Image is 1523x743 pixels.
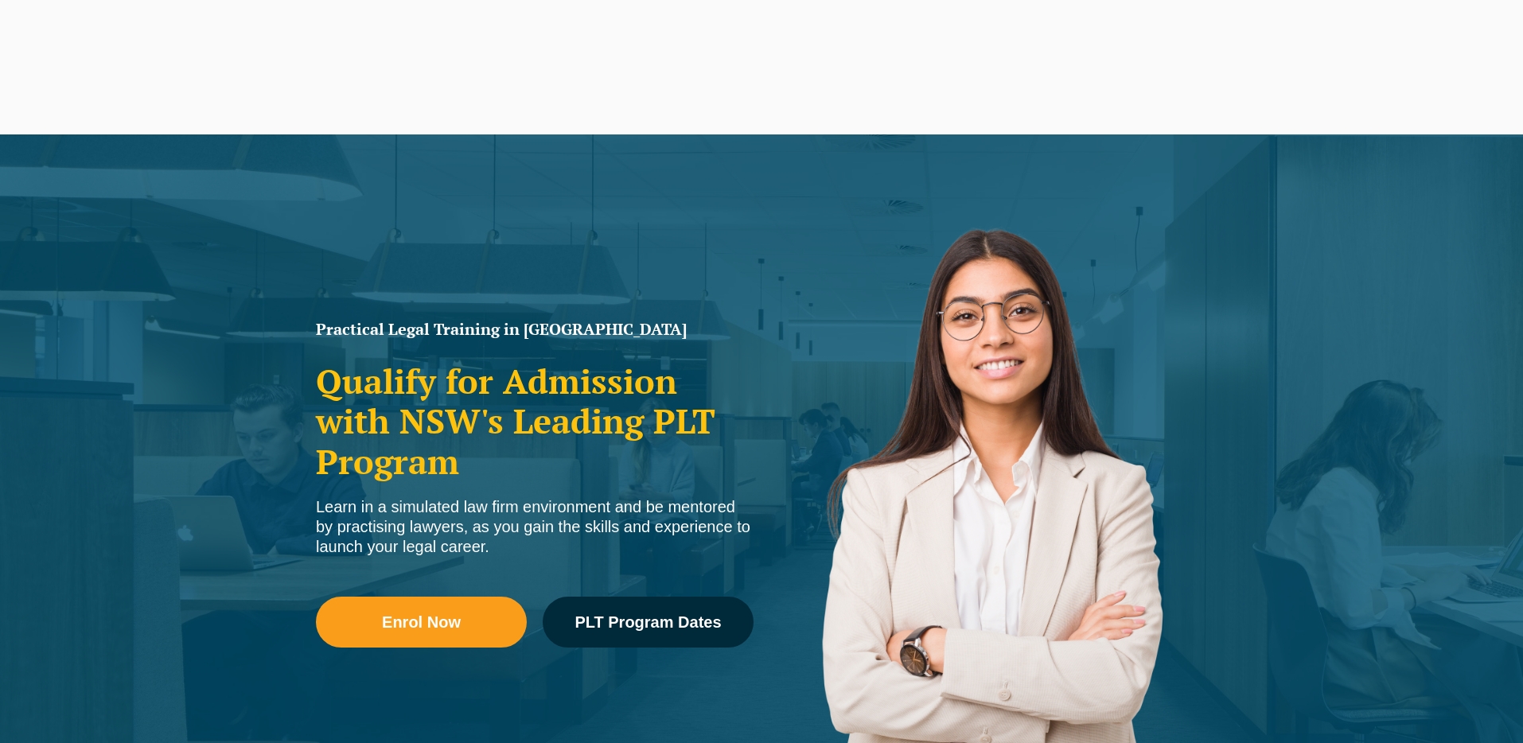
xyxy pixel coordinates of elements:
[543,597,754,648] a: PLT Program Dates
[316,597,527,648] a: Enrol Now
[316,361,754,481] h2: Qualify for Admission with NSW's Leading PLT Program
[382,614,461,630] span: Enrol Now
[575,614,721,630] span: PLT Program Dates
[316,321,754,337] h1: Practical Legal Training in [GEOGRAPHIC_DATA]
[316,497,754,557] div: Learn in a simulated law firm environment and be mentored by practising lawyers, as you gain the ...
